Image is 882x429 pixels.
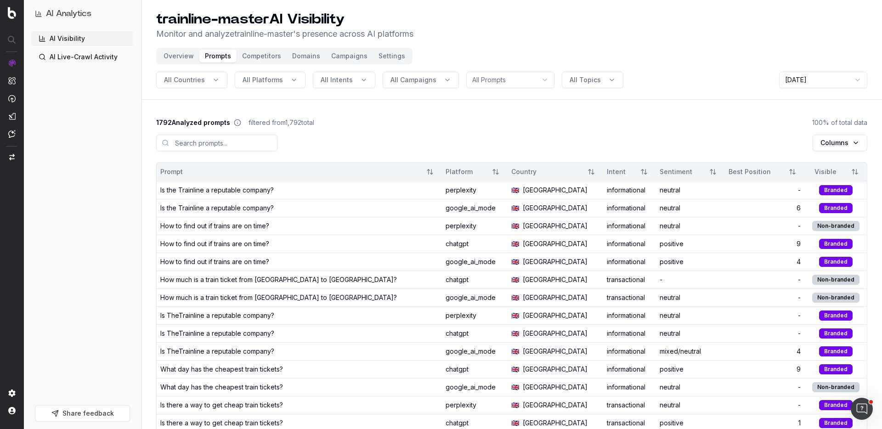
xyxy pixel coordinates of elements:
div: neutral [660,383,721,392]
div: - [729,329,801,338]
div: Is TheTrainline a reputable company? [160,347,274,356]
span: 🇬🇧 [511,418,519,428]
span: 🇬🇧 [511,257,519,266]
span: [GEOGRAPHIC_DATA] [523,365,588,374]
div: informational [607,203,652,213]
div: informational [607,257,652,266]
div: chatgpt [446,329,504,338]
button: Settings [373,50,411,62]
div: Sentiment [660,167,701,176]
div: Is there a way to get cheap train tickets? [160,418,283,428]
span: 🇬🇧 [511,186,519,195]
div: positive [660,257,721,266]
div: informational [607,329,652,338]
div: google_ai_mode [446,293,504,302]
button: Sort [583,164,599,180]
div: 9 [729,239,801,248]
button: Campaigns [326,50,373,62]
div: Branded [819,203,853,213]
span: 🇬🇧 [511,239,519,248]
img: Botify logo [8,7,16,19]
a: AI Live-Crawl Activity [31,50,134,64]
div: Branded [819,418,853,428]
img: Setting [8,389,16,397]
img: Activation [8,95,16,102]
span: 🇬🇧 [511,401,519,410]
button: Prompts [199,50,237,62]
div: neutral [660,293,721,302]
div: Non-branded [812,293,859,303]
button: Domains [287,50,326,62]
div: Non-branded [812,382,859,392]
div: Non-branded [812,275,859,285]
div: - [729,221,801,231]
img: Assist [8,130,16,138]
span: 🇬🇧 [511,383,519,392]
span: [GEOGRAPHIC_DATA] [523,203,588,213]
div: Branded [819,257,853,267]
span: 🇬🇧 [511,347,519,356]
div: Branded [819,346,853,356]
span: [GEOGRAPHIC_DATA] [523,257,588,266]
div: informational [607,383,652,392]
div: google_ai_mode [446,257,504,266]
div: neutral [660,221,721,231]
span: 🇬🇧 [511,221,519,231]
div: perplexity [446,186,504,195]
div: neutral [660,329,721,338]
div: informational [607,221,652,231]
div: positive [660,239,721,248]
div: transactional [607,293,652,302]
button: Competitors [237,50,287,62]
div: Country [511,167,579,176]
div: neutral [660,186,721,195]
div: chatgpt [446,365,504,374]
div: 9 [729,365,801,374]
div: transactional [607,401,652,410]
span: [GEOGRAPHIC_DATA] [523,401,588,410]
div: google_ai_mode [446,347,504,356]
div: Branded [819,400,853,410]
button: Sort [784,164,801,180]
img: My account [8,407,16,414]
div: - [729,383,801,392]
iframe: Intercom live chat [851,398,873,420]
span: 🇬🇧 [511,311,519,320]
div: transactional [607,275,652,284]
button: Overview [158,50,199,62]
img: Intelligence [8,77,16,85]
span: 🇬🇧 [511,293,519,302]
span: All Campaigns [390,75,436,85]
div: How much is a train ticket from [GEOGRAPHIC_DATA] to [GEOGRAPHIC_DATA]? [160,275,397,284]
div: Is there a way to get cheap train tickets? [160,401,283,410]
div: neutral [660,203,721,213]
div: - [729,275,801,284]
button: Sort [636,164,652,180]
div: 4 [729,257,801,266]
div: perplexity [446,221,504,231]
div: informational [607,311,652,320]
button: Sort [487,164,504,180]
div: Visible [808,167,843,176]
span: 🇬🇧 [511,203,519,213]
div: 4 [729,347,801,356]
div: Best Position [729,167,781,176]
h1: trainline-master AI Visibility [156,11,413,28]
div: chatgpt [446,275,504,284]
img: Switch project [9,154,15,160]
div: What day has the cheapest train tickets? [160,365,283,374]
span: filtered from 1,792 total [249,118,314,127]
span: 🇬🇧 [511,365,519,374]
input: Search prompts... [156,135,277,151]
span: All Topics [570,75,601,85]
span: All Platforms [243,75,283,85]
div: Branded [819,239,853,249]
div: 6 [729,203,801,213]
span: 1792 Analyzed prompts [156,118,230,127]
div: Branded [819,328,853,339]
div: perplexity [446,311,504,320]
span: [GEOGRAPHIC_DATA] [523,329,588,338]
div: Is the Trainline a reputable company? [160,186,274,195]
button: Share feedback [35,405,130,422]
div: chatgpt [446,418,504,428]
